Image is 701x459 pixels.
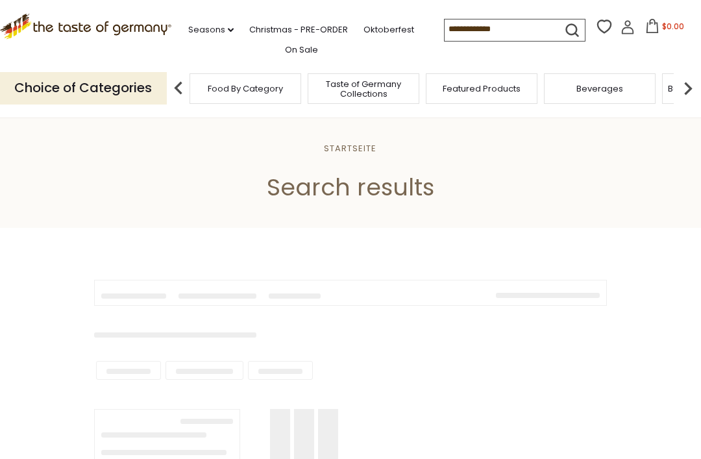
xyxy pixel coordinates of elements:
button: $0.00 [637,19,693,38]
a: Beverages [576,84,623,93]
a: Food By Category [208,84,283,93]
a: Seasons [188,23,234,37]
a: Oktoberfest [363,23,414,37]
a: Taste of Germany Collections [312,79,415,99]
a: Featured Products [443,84,521,93]
a: Christmas - PRE-ORDER [249,23,348,37]
a: On Sale [285,43,318,57]
img: previous arrow [166,75,191,101]
span: $0.00 [662,21,684,32]
h1: Search results [40,173,661,202]
a: Startseite [324,142,376,155]
img: next arrow [675,75,701,101]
